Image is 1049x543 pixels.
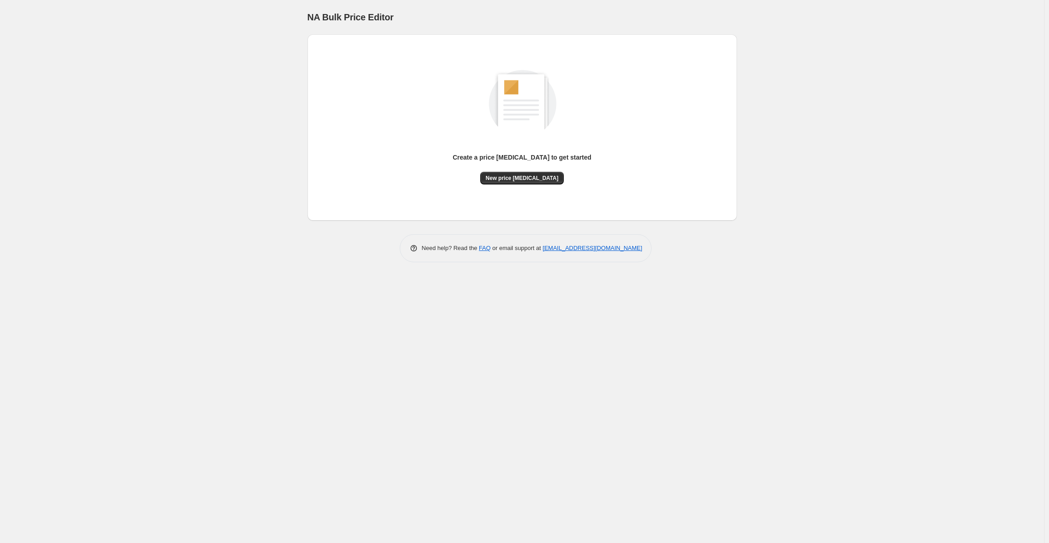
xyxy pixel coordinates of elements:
[479,245,491,251] a: FAQ
[453,153,591,162] p: Create a price [MEDICAL_DATA] to get started
[307,12,394,22] span: NA Bulk Price Editor
[480,172,564,184] button: New price [MEDICAL_DATA]
[543,245,642,251] a: [EMAIL_ADDRESS][DOMAIN_NAME]
[422,245,479,251] span: Need help? Read the
[491,245,543,251] span: or email support at
[486,175,558,182] span: New price [MEDICAL_DATA]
